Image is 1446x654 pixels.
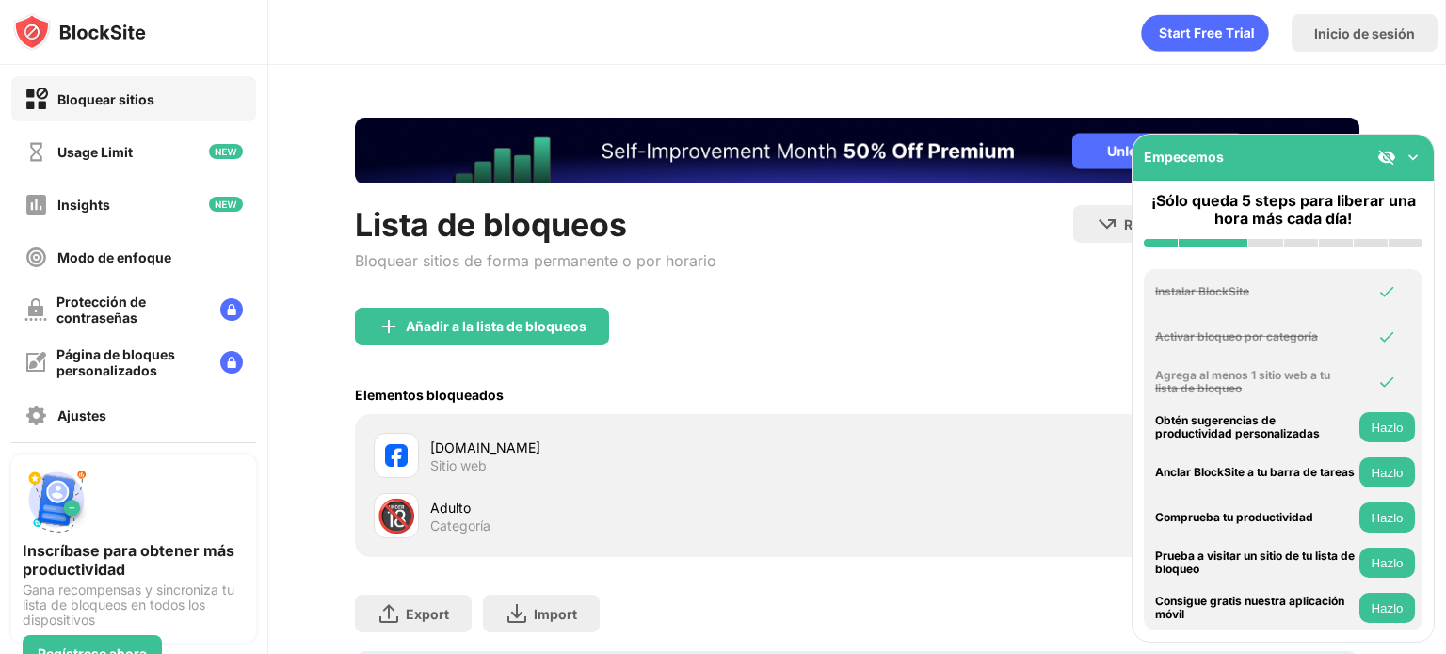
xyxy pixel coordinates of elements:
div: Obtén sugerencias de productividad personalizadas [1155,414,1355,441]
div: Inicio de sesión [1314,25,1415,41]
div: Inscríbase para obtener más productividad [23,541,245,579]
div: Adulto [430,498,857,518]
div: Prueba a visitar un sitio de tu lista de bloqueo [1155,550,1355,577]
img: time-usage-off.svg [24,140,48,164]
button: Hazlo [1359,548,1415,578]
div: Añadir a la lista de bloqueos [406,319,586,334]
div: Redirigir [1124,216,1180,232]
div: Elementos bloqueados [355,387,504,403]
button: Hazlo [1359,502,1415,533]
div: Empecemos [1144,149,1224,165]
img: lock-menu.svg [220,351,243,374]
div: Import [534,606,577,622]
div: Protección de contraseñas [56,294,205,326]
button: Hazlo [1359,457,1415,487]
div: Ajustes [57,407,106,423]
div: Comprueba tu productividad [1155,511,1355,524]
div: Gana recompensas y sincroniza tu lista de bloqueos en todos los dispositivos [23,582,245,628]
img: customize-block-page-off.svg [24,351,47,374]
div: 🔞 [377,497,416,535]
div: Modo de enfoque [57,249,171,265]
div: animation [1141,14,1269,52]
button: Hazlo [1359,412,1415,442]
img: omni-check.svg [1377,373,1396,391]
div: Instalar BlockSite [1155,285,1355,298]
img: new-icon.svg [209,144,243,159]
img: omni-check.svg [1377,327,1396,346]
img: omni-check.svg [1377,282,1396,301]
div: Consigue gratis nuestra aplicación móvil [1155,595,1355,622]
img: block-on.svg [24,88,48,111]
img: favicons [385,444,408,467]
div: [DOMAIN_NAME] [430,438,857,457]
button: Hazlo [1359,593,1415,623]
div: Export [406,606,449,622]
div: Activar bloqueo por categoría [1155,330,1355,343]
img: new-icon.svg [209,197,243,212]
div: Categoría [430,518,490,534]
img: eye-not-visible.svg [1377,148,1396,167]
div: Agrega al menos 1 sitio web a tu lista de bloqueo [1155,369,1355,396]
img: lock-menu.svg [220,298,243,321]
img: password-protection-off.svg [24,298,47,321]
img: push-signup.svg [23,466,90,534]
div: Usage Limit [57,144,133,160]
img: focus-off.svg [24,246,48,269]
img: settings-off.svg [24,404,48,427]
div: Página de bloques personalizados [56,346,205,378]
div: ¡Sólo queda 5 steps para liberar una hora más cada día! [1144,192,1422,228]
div: Lista de bloqueos [355,205,716,244]
img: insights-off.svg [24,193,48,216]
div: Sitio web [430,457,487,474]
div: Bloquear sitios de forma permanente o por horario [355,251,716,270]
div: Insights [57,197,110,213]
iframe: Banner [355,118,1359,183]
img: omni-setup-toggle.svg [1404,148,1422,167]
div: Bloquear sitios [57,91,154,107]
img: logo-blocksite.svg [13,13,146,51]
div: Anclar BlockSite a tu barra de tareas [1155,466,1355,479]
